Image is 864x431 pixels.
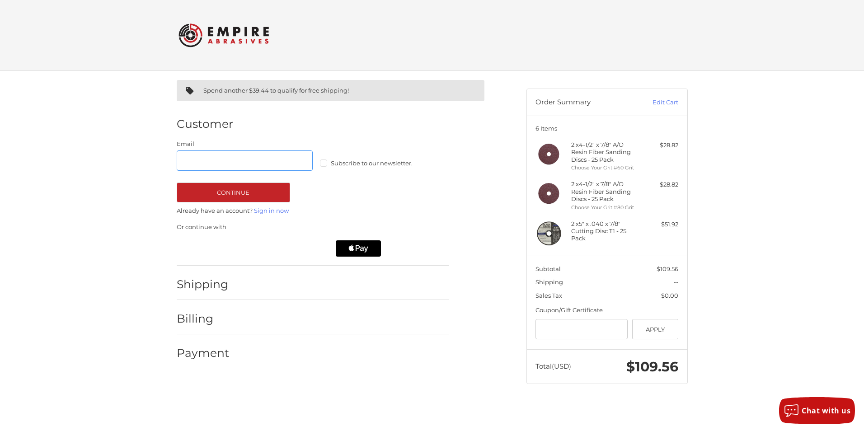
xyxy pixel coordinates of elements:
[177,206,449,215] p: Already have an account?
[177,183,290,202] button: Continue
[254,207,289,214] a: Sign in now
[633,98,678,107] a: Edit Cart
[177,346,230,360] h2: Payment
[779,397,855,424] button: Chat with us
[331,159,413,167] span: Subscribe to our newsletter.
[535,319,628,339] input: Gift Certificate or Coupon Code
[571,204,640,211] li: Choose Your Grit #80 Grit
[535,265,561,272] span: Subtotal
[643,220,678,229] div: $51.92
[535,362,571,370] span: Total (USD)
[177,312,230,326] h2: Billing
[177,277,230,291] h2: Shipping
[657,265,678,272] span: $109.56
[571,164,640,172] li: Choose Your Grit #60 Grit
[535,292,562,299] span: Sales Tax
[661,292,678,299] span: $0.00
[177,140,313,149] label: Email
[203,87,349,94] span: Spend another $39.44 to qualify for free shipping!
[177,223,449,232] p: Or continue with
[571,180,640,202] h4: 2 x 4-1/2" x 7/8" A/O Resin Fiber Sanding Discs - 25 Pack
[535,98,633,107] h3: Order Summary
[674,278,678,286] span: --
[178,18,269,53] img: Empire Abrasives
[535,125,678,132] h3: 6 Items
[535,306,678,315] div: Coupon/Gift Certificate
[632,319,679,339] button: Apply
[643,141,678,150] div: $28.82
[626,358,678,375] span: $109.56
[571,220,640,242] h4: 2 x 5" x .040 x 7/8" Cutting Disc T1 - 25 Pack
[571,141,640,163] h4: 2 x 4-1/2" x 7/8" A/O Resin Fiber Sanding Discs - 25 Pack
[174,240,246,257] iframe: PayPal-paypal
[535,278,563,286] span: Shipping
[177,117,233,131] h2: Customer
[643,180,678,189] div: $28.82
[802,406,850,416] span: Chat with us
